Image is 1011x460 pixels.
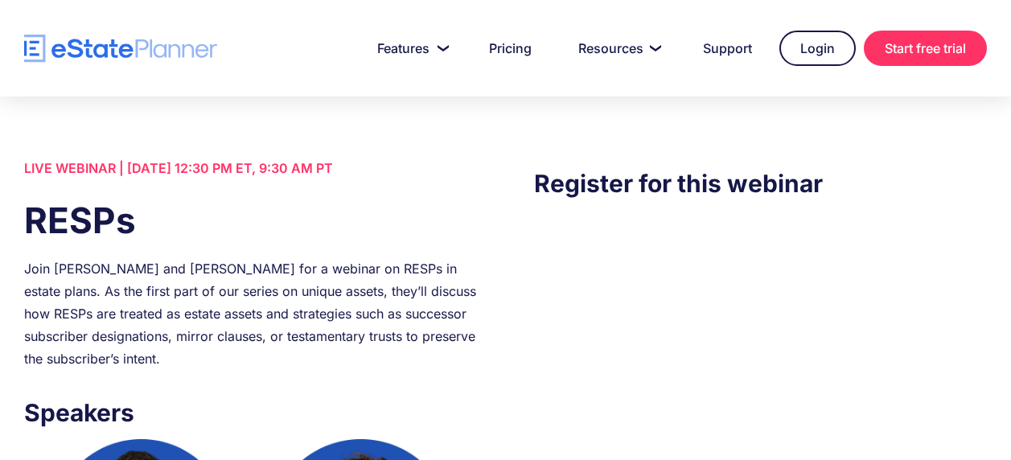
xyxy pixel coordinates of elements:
div: Join [PERSON_NAME] and [PERSON_NAME] for a webinar on RESPs in estate plans. As the first part of... [24,257,477,370]
a: Login [779,31,856,66]
a: Support [684,32,771,64]
div: LIVE WEBINAR | [DATE] 12:30 PM ET, 9:30 AM PT [24,157,477,179]
h3: Speakers [24,394,477,431]
a: Features [358,32,462,64]
a: home [24,35,217,63]
h1: RESPs [24,195,477,245]
a: Resources [559,32,676,64]
h3: Register for this webinar [534,165,987,202]
a: Start free trial [864,31,987,66]
a: Pricing [470,32,551,64]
